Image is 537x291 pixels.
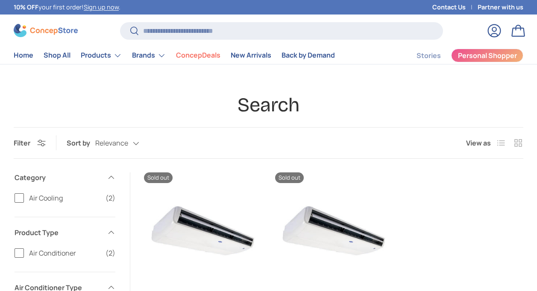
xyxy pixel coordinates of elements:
[144,172,173,183] span: Sold out
[44,47,70,64] a: Shop All
[106,193,115,203] span: (2)
[29,193,100,203] span: Air Cooling
[275,172,393,290] a: Carrier Optima, 3TR Underceiling
[84,3,119,11] a: Sign up now
[132,47,166,64] a: Brands
[29,248,100,258] span: Air Conditioner
[15,172,102,183] span: Category
[458,52,517,59] span: Personal Shopper
[76,47,127,64] summary: Products
[275,172,304,183] span: Sold out
[275,172,393,290] img: carrier-optima-3tr-underceiling-aircon-unit-full-view-concepstore
[144,172,261,290] img: carrier-optima-5tr-underceiling-aircon-unit-full-view-concepstore
[15,217,115,248] summary: Product Type
[466,138,491,148] span: View as
[106,248,115,258] span: (2)
[144,172,261,290] a: Carrier Optima, 5TR Underceiling
[15,227,102,238] span: Product Type
[231,47,271,64] a: New Arrivals
[396,47,523,64] nav: Secondary
[14,138,46,148] button: Filter
[14,47,33,64] a: Home
[95,136,156,151] button: Relevance
[478,3,523,12] a: Partner with us
[81,47,122,64] a: Products
[95,139,128,147] span: Relevance
[14,24,78,37] img: ConcepStore
[67,138,95,148] label: Sort by
[14,138,30,148] span: Filter
[127,47,171,64] summary: Brands
[14,47,335,64] nav: Primary
[451,49,523,62] a: Personal Shopper
[14,3,120,12] p: your first order! .
[282,47,335,64] a: Back by Demand
[417,47,441,64] a: Stories
[14,93,523,117] h1: Search
[15,162,115,193] summary: Category
[176,47,220,64] a: ConcepDeals
[432,3,478,12] a: Contact Us
[14,3,38,11] strong: 10% OFF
